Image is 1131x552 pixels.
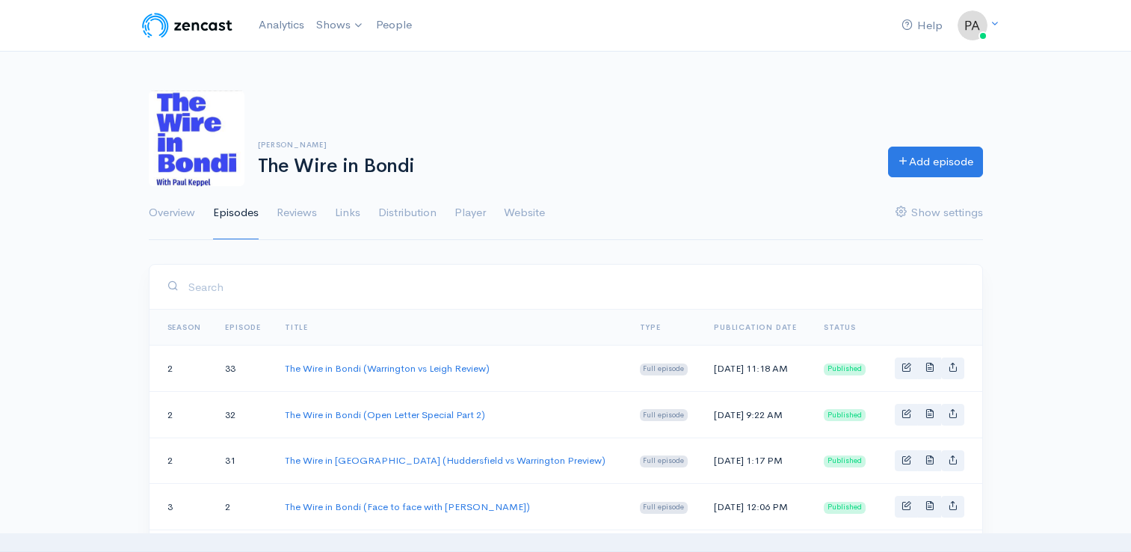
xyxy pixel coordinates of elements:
td: 2 [150,438,214,484]
a: Links [335,186,360,240]
td: [DATE] 9:22 AM [702,391,812,438]
td: [DATE] 11:18 AM [702,346,812,392]
span: Full episode [640,456,688,467]
td: 2 [150,391,214,438]
span: Status [824,322,856,332]
span: Published [824,364,866,375]
input: Search [188,272,964,302]
span: Full episode [640,364,688,375]
a: Title [285,322,308,332]
td: [DATE] 1:17 PM [702,438,812,484]
a: Analytics [253,9,310,41]
div: Basic example [895,404,964,426]
h6: [PERSON_NAME] [258,141,870,149]
a: Distribution [378,186,437,240]
a: The Wire in Bondi (Face to face with [PERSON_NAME]) [285,500,530,513]
td: 2 [213,484,273,530]
img: ZenCast Logo [140,10,235,40]
span: Published [824,409,866,421]
td: 32 [213,391,273,438]
a: Type [640,322,661,332]
a: Season [167,322,202,332]
span: Published [824,456,866,467]
a: Episodes [213,186,259,240]
span: Full episode [640,502,688,514]
a: Show settings [896,186,983,240]
td: [DATE] 12:06 PM [702,484,812,530]
a: Help [896,10,949,42]
a: The Wire in [GEOGRAPHIC_DATA] (Huddersfield vs Warrington Preview) [285,454,605,467]
a: The Wire in Bondi (Open Letter Special Part 2) [285,408,485,421]
a: Publication date [714,322,797,332]
a: Add episode [888,147,983,177]
td: 2 [150,346,214,392]
td: 31 [213,438,273,484]
img: ... [958,10,987,40]
div: Basic example [895,450,964,472]
a: People [370,9,418,41]
a: Reviews [277,186,317,240]
td: 33 [213,346,273,392]
span: Published [824,502,866,514]
a: Shows [310,9,370,42]
td: 3 [150,484,214,530]
a: Website [504,186,545,240]
a: Player [454,186,486,240]
a: Overview [149,186,195,240]
div: Basic example [895,358,964,379]
h1: The Wire in Bondi [258,156,870,177]
a: The Wire in Bondi (Warrington vs Leigh Review) [285,362,490,375]
span: Full episode [640,409,688,421]
div: Basic example [895,496,964,518]
a: Episode [225,322,261,332]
